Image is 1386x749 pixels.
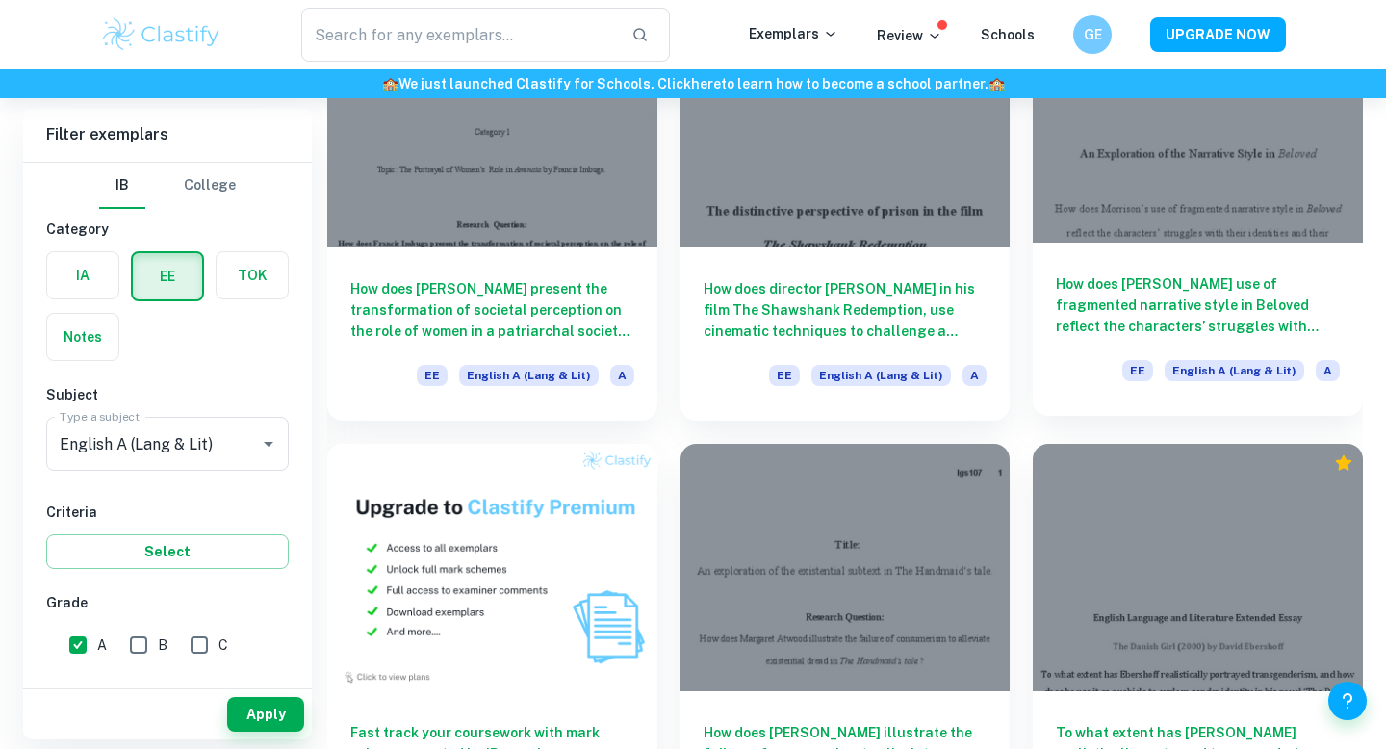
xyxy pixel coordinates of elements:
button: UPGRADE NOW [1150,17,1286,52]
h6: How does [PERSON_NAME] present the transformation of societal perception on the role of women in ... [350,278,634,342]
div: Filter type choice [99,163,236,209]
h6: Criteria [46,502,289,523]
p: Review [877,25,942,46]
span: 🏫 [988,76,1005,91]
h6: Category [46,219,289,240]
h6: We just launched Clastify for Schools. Click to learn how to become a school partner. [4,73,1382,94]
span: A [97,634,107,656]
a: here [691,76,721,91]
div: Premium [1334,453,1353,473]
button: TOK [217,252,288,298]
button: Help and Feedback [1328,682,1367,720]
img: Thumbnail [327,444,657,691]
span: English A (Lang & Lit) [811,365,951,386]
span: EE [417,365,448,386]
span: A [962,365,987,386]
span: English A (Lang & Lit) [459,365,599,386]
button: College [184,163,236,209]
span: EE [769,365,800,386]
button: Open [255,430,282,457]
img: Clastify logo [100,15,222,54]
h6: GE [1082,24,1104,45]
button: Notes [47,314,118,360]
span: English A (Lang & Lit) [1165,360,1304,381]
span: A [1316,360,1340,381]
button: Select [46,534,289,569]
h6: How does director [PERSON_NAME] in his film The Shawshank Redemption, use cinematic techniques to... [704,278,988,342]
span: EE [1122,360,1153,381]
h6: Subject [46,384,289,405]
button: GE [1073,15,1112,54]
span: 🏫 [382,76,398,91]
button: EE [133,253,202,299]
input: Search for any exemplars... [301,8,616,62]
button: IA [47,252,118,298]
h6: Filter exemplars [23,108,312,162]
h6: How does [PERSON_NAME] use of fragmented narrative style in Beloved reflect the characters’ strug... [1056,273,1340,337]
span: A [610,365,634,386]
h6: Grade [46,592,289,613]
p: Exemplars [749,23,838,44]
button: Apply [227,697,304,732]
span: C [218,634,228,656]
a: Schools [981,27,1035,42]
button: IB [99,163,145,209]
span: B [158,634,167,656]
label: Type a subject [60,408,140,425]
